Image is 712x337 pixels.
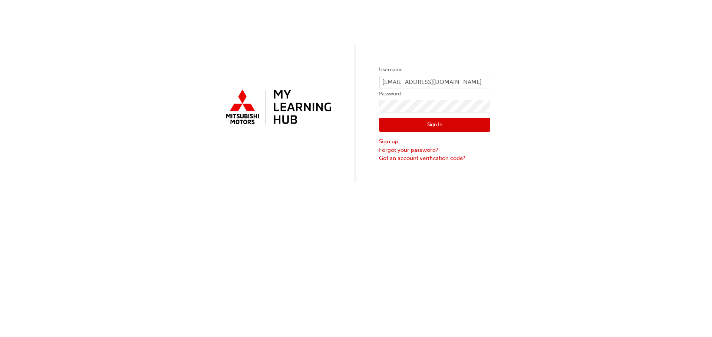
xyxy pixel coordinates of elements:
img: mmal [222,86,333,129]
a: Got an account verification code? [379,154,490,163]
a: Sign up [379,137,490,146]
input: Username [379,76,490,88]
label: Password [379,89,490,98]
label: Username [379,65,490,74]
a: Forgot your password? [379,146,490,154]
button: Sign In [379,118,490,132]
